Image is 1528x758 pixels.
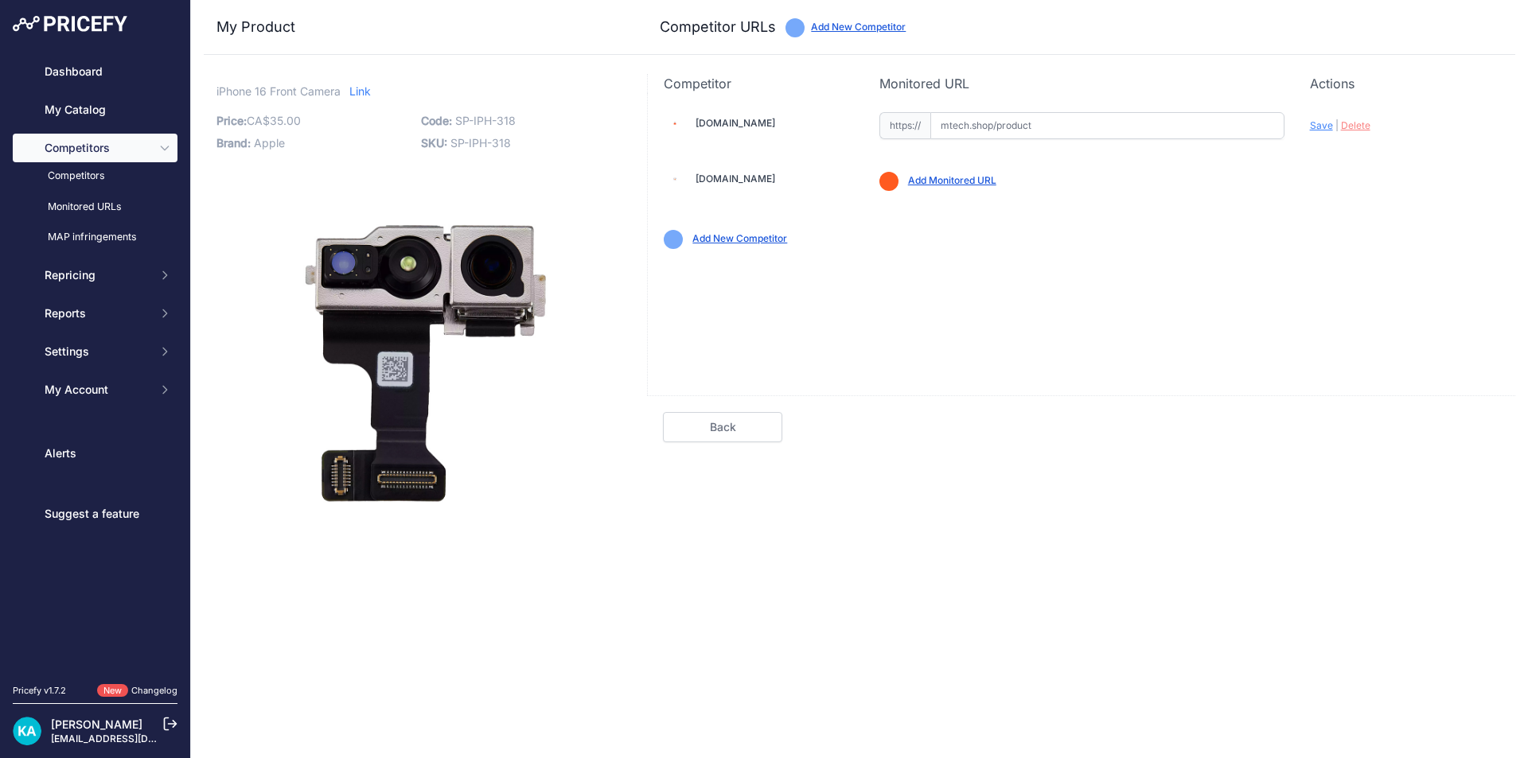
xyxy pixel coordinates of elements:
span: My Account [45,382,149,398]
a: [EMAIL_ADDRESS][DOMAIN_NAME] [51,733,217,744]
a: Add New Competitor [811,21,906,33]
a: Changelog [131,685,177,696]
a: [DOMAIN_NAME] [696,173,775,185]
span: Competitors [45,140,149,156]
a: [DOMAIN_NAME] [696,117,775,129]
span: Save [1310,119,1333,131]
span: Brand: [216,136,251,150]
span: Price: [216,114,247,127]
span: Settings [45,344,149,360]
span: SKU: [421,136,447,150]
span: SP-IPH-318 [450,136,511,150]
span: https:// [879,112,930,139]
a: Competitors [13,162,177,190]
span: | [1335,119,1339,131]
div: Pricefy v1.7.2 [13,684,66,698]
h3: My Product [216,16,615,38]
a: MAP infringements [13,224,177,251]
span: New [97,684,128,698]
span: iPhone 16 Front Camera [216,81,341,101]
input: mtech.shop/product [930,112,1284,139]
h3: Competitor URLs [660,16,776,38]
button: Competitors [13,134,177,162]
a: Suggest a feature [13,500,177,528]
button: Settings [13,337,177,366]
p: Competitor [664,74,853,93]
button: Reports [13,299,177,328]
a: Alerts [13,439,177,468]
a: Add New Competitor [692,232,787,244]
a: Monitored URLs [13,193,177,221]
span: Delete [1341,119,1370,131]
a: Back [663,412,782,442]
nav: Sidebar [13,57,177,665]
button: My Account [13,375,177,404]
span: Code: [421,114,452,127]
img: Pricefy Logo [13,16,127,32]
a: Dashboard [13,57,177,86]
span: Apple [254,136,285,150]
span: Repricing [45,267,149,283]
button: Repricing [13,261,177,290]
p: Monitored URL [879,74,1284,93]
a: [PERSON_NAME] [51,717,142,731]
p: CA$ [216,110,411,132]
a: My Catalog [13,95,177,124]
span: SP-IPH-318 [455,114,516,127]
span: Reports [45,305,149,321]
a: Add Monitored URL [908,174,996,186]
span: 35.00 [270,114,301,127]
a: Link [349,81,371,101]
p: Actions [1310,74,1499,93]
